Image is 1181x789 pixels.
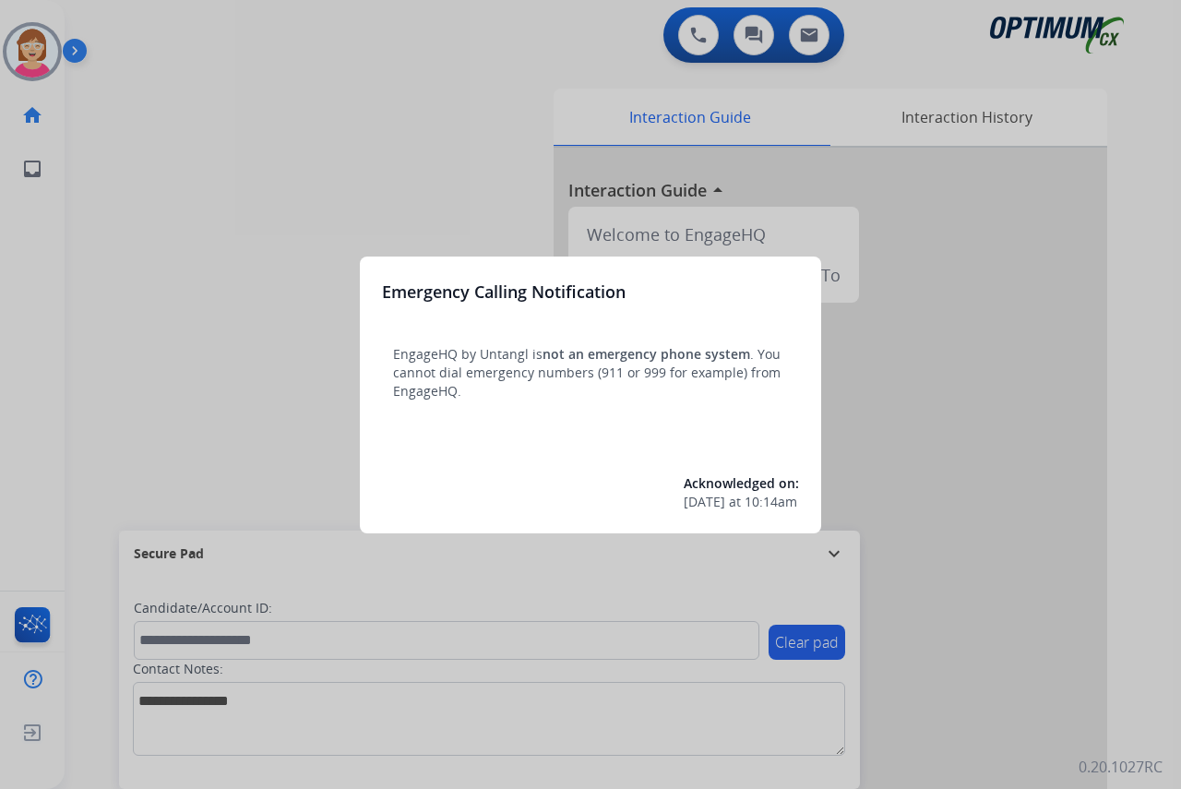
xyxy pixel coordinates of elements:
[1079,756,1163,778] p: 0.20.1027RC
[382,279,626,305] h3: Emergency Calling Notification
[684,474,799,492] span: Acknowledged on:
[684,493,725,511] span: [DATE]
[543,345,750,363] span: not an emergency phone system
[684,493,799,511] div: at
[745,493,797,511] span: 10:14am
[393,345,788,400] p: EngageHQ by Untangl is . You cannot dial emergency numbers (911 or 999 for example) from EngageHQ.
